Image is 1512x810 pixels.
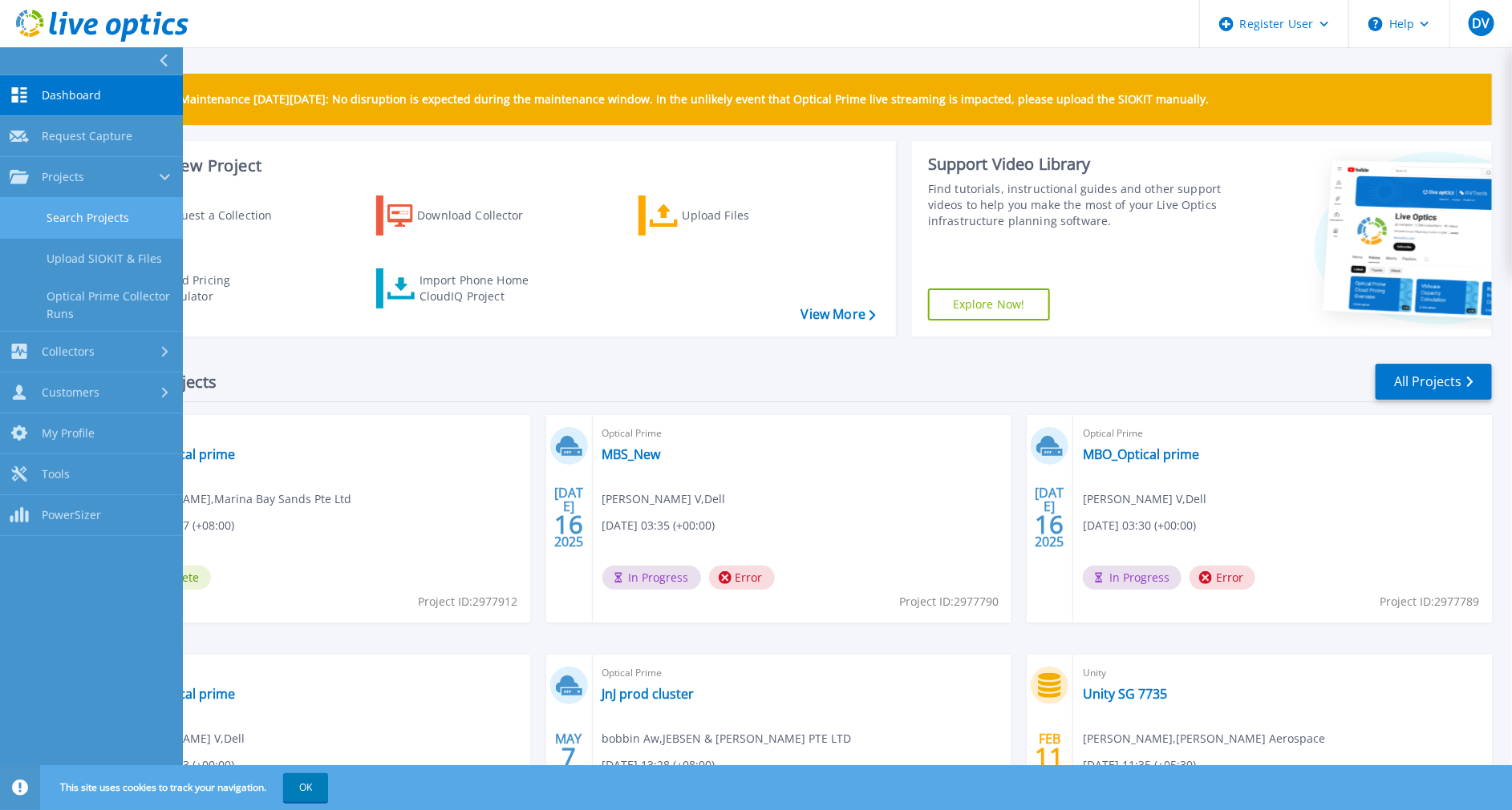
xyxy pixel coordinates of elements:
span: Project ID: 2977790 [899,593,999,611]
div: Cloud Pricing Calculator [157,272,286,304]
span: Collectors [42,345,95,359]
span: Optical Prime [121,425,521,442]
span: Error [1190,566,1255,590]
div: [DATE] 2025 [1035,488,1065,546]
a: JnJ prod cluster [602,686,695,702]
a: Download Collector [376,195,555,236]
div: [DATE] 2025 [553,488,584,546]
span: [DATE] 13:28 (+08:00) [602,756,715,774]
span: This site uses cookies to track your navigation. [44,773,328,802]
span: [PERSON_NAME] , Marina Bay Sands Pte Ltd [121,490,351,508]
div: Download Collector [417,199,545,232]
a: All Projects [1376,364,1492,400]
span: [PERSON_NAME] V , Dell [1083,490,1206,508]
span: In Progress [602,566,701,590]
span: Tools [42,467,70,482]
span: Unity [1083,664,1482,682]
div: Import Phone Home CloudIQ Project [420,272,545,304]
h3: Start a New Project [114,157,875,175]
span: [DATE] 03:30 (+00:00) [1083,517,1196,534]
span: 16 [554,518,583,531]
a: MBO_Optical prime [1083,446,1199,462]
span: 11 [1036,750,1064,764]
span: Optical Prime [602,425,1002,442]
div: Request a Collection [160,199,288,232]
span: Optical Prime [602,664,1002,682]
span: 7 [561,750,576,764]
span: Optical Prime [121,664,521,682]
span: Project ID: 2977912 [419,593,518,611]
span: Dashboard [42,88,101,103]
div: MAY 2025 [553,727,584,786]
div: Find tutorials, instructional guides and other support videos to help you make the most of your L... [928,181,1223,229]
span: My Profile [42,426,95,441]
span: DV [1472,17,1490,30]
div: Upload Files [683,199,811,232]
span: 16 [1036,518,1064,531]
a: Upload Files [638,195,817,236]
div: Support Video Library [928,154,1223,175]
span: PowerSizer [42,508,101,522]
a: MBS_New [602,446,661,462]
span: Customers [42,385,99,400]
span: [PERSON_NAME] V , Dell [602,490,726,508]
a: Explore Now! [928,288,1050,320]
a: Unity SG 7735 [1083,686,1167,702]
span: [PERSON_NAME] , [PERSON_NAME] Aerospace [1083,730,1325,748]
a: Cloud Pricing Calculator [114,268,293,308]
button: OK [283,773,328,802]
span: bobbin Aw , JEBSEN & [PERSON_NAME] PTE LTD [602,730,852,748]
a: View More [801,307,876,322]
span: In Progress [1083,566,1182,590]
div: FEB 2025 [1035,727,1065,786]
span: [DATE] 03:35 (+00:00) [602,517,715,534]
span: Projects [42,170,84,184]
p: Scheduled Maintenance [DATE][DATE]: No disruption is expected during the maintenance window. In t... [120,93,1210,106]
span: Project ID: 2977789 [1380,593,1480,611]
span: [DATE] 11:35 (+05:30) [1083,756,1196,774]
span: Error [709,566,775,590]
span: Optical Prime [1083,425,1482,442]
a: Request a Collection [114,195,293,236]
span: Request Capture [42,129,132,143]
